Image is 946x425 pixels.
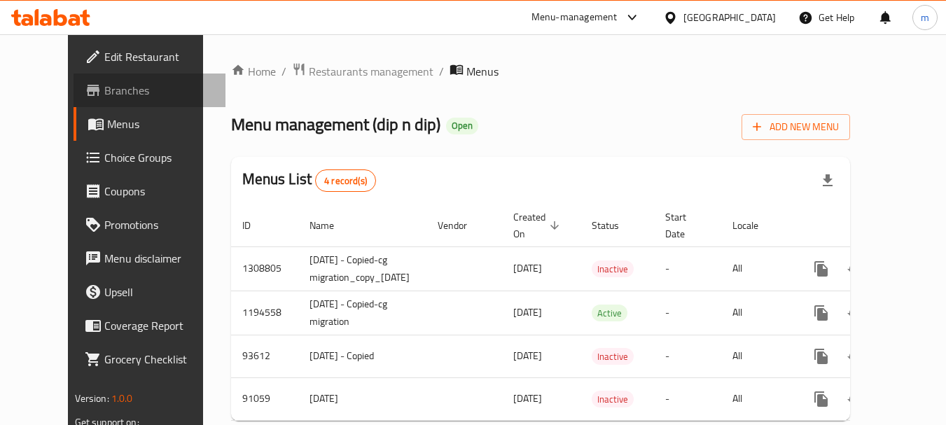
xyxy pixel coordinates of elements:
td: 1194558 [231,291,298,335]
a: Home [231,63,276,80]
span: Status [592,217,637,234]
span: Active [592,305,627,321]
button: Change Status [838,340,872,373]
a: Edit Restaurant [74,40,226,74]
div: Export file [811,164,844,197]
nav: breadcrumb [231,62,851,81]
span: 1.0.0 [111,389,133,407]
span: Add New Menu [753,118,839,136]
button: more [805,340,838,373]
div: Total records count [315,169,376,192]
a: Menus [74,107,226,141]
span: Upsell [104,284,215,300]
span: [DATE] [513,389,542,407]
span: Promotions [104,216,215,233]
span: Menus [107,116,215,132]
td: - [654,246,721,291]
button: more [805,252,838,286]
td: - [654,377,721,420]
a: Menu disclaimer [74,242,226,275]
span: Created On [513,209,564,242]
td: [DATE] [298,377,426,420]
span: Edit Restaurant [104,48,215,65]
span: Inactive [592,391,634,407]
td: All [721,246,793,291]
button: Change Status [838,382,872,416]
a: Restaurants management [292,62,433,81]
button: Change Status [838,296,872,330]
span: Name [309,217,352,234]
a: Branches [74,74,226,107]
td: All [721,335,793,377]
span: [DATE] [513,347,542,365]
span: Locale [732,217,777,234]
td: [DATE] - Copied [298,335,426,377]
span: Choice Groups [104,149,215,166]
span: [DATE] [513,303,542,321]
button: Add New Menu [742,114,850,140]
div: Open [446,118,478,134]
a: Coverage Report [74,309,226,342]
td: [DATE] - Copied-cg migration_copy_[DATE] [298,246,426,291]
span: Grocery Checklist [104,351,215,368]
a: Grocery Checklist [74,342,226,376]
td: - [654,291,721,335]
td: - [654,335,721,377]
span: Branches [104,82,215,99]
span: 4 record(s) [316,174,375,188]
div: [GEOGRAPHIC_DATA] [683,10,776,25]
span: Coupons [104,183,215,200]
div: Inactive [592,348,634,365]
h2: Menus List [242,169,376,192]
td: 91059 [231,377,298,420]
button: more [805,382,838,416]
span: Restaurants management [309,63,433,80]
span: Inactive [592,349,634,365]
li: / [439,63,444,80]
a: Upsell [74,275,226,309]
span: Menu management ( dip n dip ) [231,109,440,140]
td: 1308805 [231,246,298,291]
span: Vendor [438,217,485,234]
span: Start Date [665,209,704,242]
span: ID [242,217,269,234]
div: Menu-management [531,9,618,26]
td: [DATE] - Copied-cg migration [298,291,426,335]
a: Coupons [74,174,226,208]
span: Version: [75,389,109,407]
a: Promotions [74,208,226,242]
span: Menu disclaimer [104,250,215,267]
a: Choice Groups [74,141,226,174]
td: 93612 [231,335,298,377]
button: more [805,296,838,330]
span: Open [446,120,478,132]
span: Menus [466,63,499,80]
td: All [721,291,793,335]
span: m [921,10,929,25]
button: Change Status [838,252,872,286]
li: / [281,63,286,80]
span: Inactive [592,261,634,277]
td: All [721,377,793,420]
span: Coverage Report [104,317,215,334]
span: [DATE] [513,259,542,277]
